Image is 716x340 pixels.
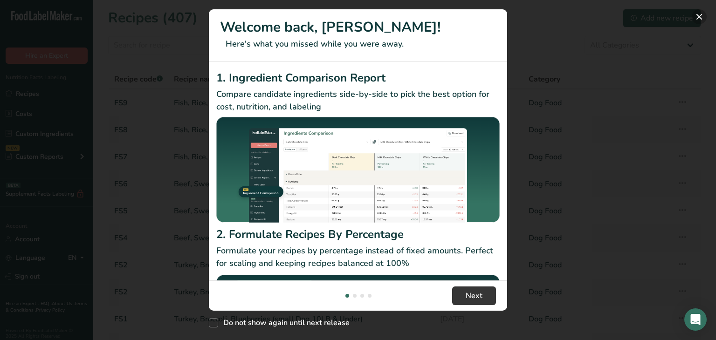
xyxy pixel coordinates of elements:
[220,38,496,50] p: Here's what you missed while you were away.
[452,286,496,305] button: Next
[218,318,350,327] span: Do not show again until next release
[466,290,482,301] span: Next
[684,308,707,331] div: Open Intercom Messenger
[216,226,500,243] h2: 2. Formulate Recipes By Percentage
[216,245,500,270] p: Formulate your recipes by percentage instead of fixed amounts. Perfect for scaling and keeping re...
[216,117,500,223] img: Ingredient Comparison Report
[220,17,496,38] h1: Welcome back, [PERSON_NAME]!
[216,88,500,113] p: Compare candidate ingredients side-by-side to pick the best option for cost, nutrition, and labeling
[216,69,500,86] h2: 1. Ingredient Comparison Report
